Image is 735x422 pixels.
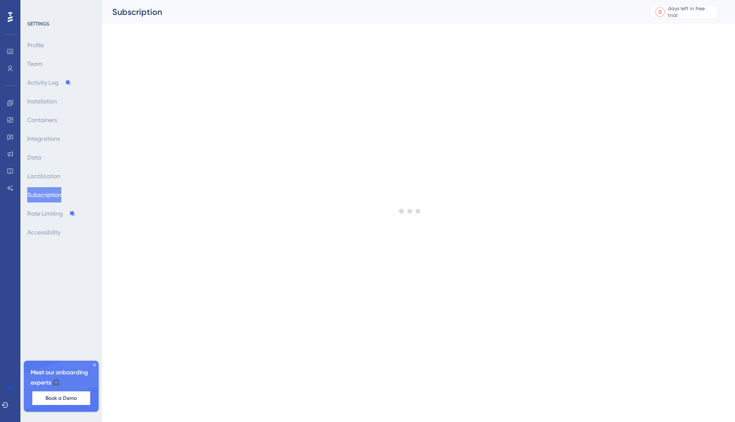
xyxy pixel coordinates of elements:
button: Containers [27,112,57,128]
span: Meet our onboarding experts 🎧 [31,368,92,388]
button: Book a Demo [32,391,90,405]
div: SETTINGS [27,20,96,27]
button: Team [27,56,43,71]
span: Book a Demo [46,395,77,402]
div: 0 [658,9,662,15]
div: days left in free trial [668,5,715,19]
button: Profile [27,37,44,53]
button: Installation [27,94,57,109]
button: Subscription [27,187,61,202]
button: Accessibility [27,225,60,240]
button: Integrations [27,131,60,146]
div: Subscription [112,6,629,18]
button: Localization [27,168,60,184]
button: Activity Log [27,75,71,90]
button: Data [27,150,41,165]
button: Rate Limiting [27,206,76,221]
